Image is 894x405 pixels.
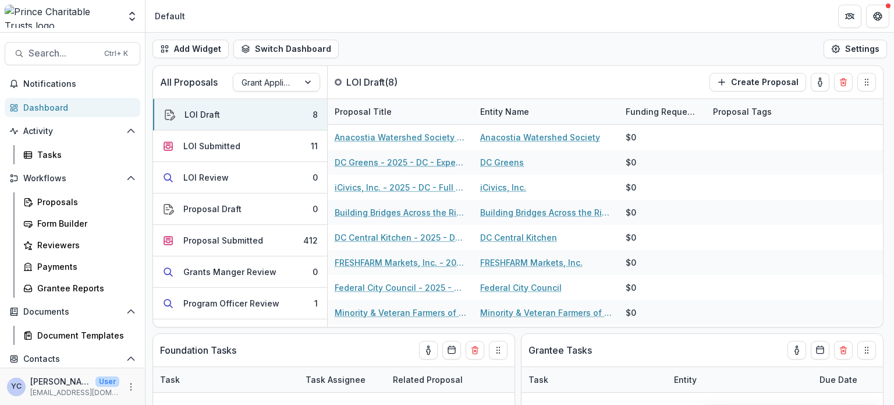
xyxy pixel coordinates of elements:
[480,307,612,319] a: Minority & Veteran Farmers of the [GEOGRAPHIC_DATA]
[183,203,242,215] div: Proposal Draft
[5,122,140,140] button: Open Activity
[299,374,372,386] div: Task Assignee
[95,376,119,387] p: User
[626,256,636,269] div: $0
[5,5,119,28] img: Prince Charitable Trusts logo
[709,73,806,91] button: Create Proposal
[183,171,229,184] div: LOI Review
[37,217,131,230] div: Form Builder
[153,225,327,256] button: Proposal Submitted412
[153,288,327,319] button: Program Officer Review1
[667,367,813,392] div: Entity
[19,235,140,255] a: Reviewers
[311,140,318,152] div: 11
[626,206,636,219] div: $0
[626,156,636,168] div: $0
[706,99,852,124] div: Proposal Tags
[37,329,131,341] div: Document Templates
[153,374,187,386] div: Task
[626,131,636,143] div: $0
[183,140,240,152] div: LOI Submitted
[838,5,861,28] button: Partners
[834,341,853,360] button: Delete card
[37,239,131,251] div: Reviewers
[857,73,876,91] button: Drag
[23,126,122,136] span: Activity
[5,169,140,188] button: Open Workflows
[23,79,136,89] span: Notifications
[787,341,806,360] button: toggle-assigned-to-me
[153,162,327,193] button: LOI Review0
[442,341,461,360] button: Calendar
[521,367,667,392] div: Task
[335,307,466,319] a: Minority & Veteran Farmers of the Piedmont - 2025 - DC - Full Application
[29,48,97,59] span: Search...
[23,174,122,184] span: Workflows
[19,214,140,233] a: Form Builder
[335,281,466,294] a: Federal City Council - 2025 - DC - Full Application
[303,234,318,246] div: 412
[480,281,562,294] a: Federal City Council
[626,307,636,319] div: $0
[153,256,327,288] button: Grants Manger Review0
[706,105,779,118] div: Proposal Tags
[626,181,636,193] div: $0
[37,282,131,294] div: Grantee Reports
[153,367,299,392] div: Task
[811,341,829,360] button: Calendar
[152,40,229,58] button: Add Widget
[23,307,122,317] span: Documents
[5,75,140,93] button: Notifications
[19,257,140,276] a: Payments
[480,181,526,193] a: iCivics, Inc.
[19,279,140,298] a: Grantee Reports
[626,231,636,244] div: $0
[335,206,466,219] a: Building Bridges Across the River - 2025 - DC - Expedited Grant Update
[466,341,484,360] button: Delete card
[834,73,853,91] button: Delete card
[124,380,138,394] button: More
[480,256,583,269] a: FRESHFARM Markets, Inc.
[23,354,122,364] span: Contacts
[328,99,473,124] div: Proposal Title
[489,341,508,360] button: Drag
[19,326,140,345] a: Document Templates
[419,341,438,360] button: toggle-assigned-to-me
[328,105,399,118] div: Proposal Title
[5,42,140,65] button: Search...
[5,302,140,321] button: Open Documents
[153,193,327,225] button: Proposal Draft0
[480,206,612,219] a: Building Bridges Across the River
[313,203,318,215] div: 0
[346,75,434,89] p: LOI Draft ( 8 )
[299,367,386,392] div: Task Assignee
[619,99,706,124] div: Funding Requested
[824,40,887,58] button: Settings
[150,8,190,24] nav: breadcrumb
[521,374,555,386] div: Task
[5,98,140,117] a: Dashboard
[37,149,131,161] div: Tasks
[233,40,339,58] button: Switch Dashboard
[37,260,131,273] div: Payments
[19,192,140,212] a: Proposals
[314,297,318,309] div: 1
[667,374,704,386] div: Entity
[124,5,140,28] button: Open entity switcher
[160,75,218,89] p: All Proposals
[480,156,524,168] a: DC Greens
[37,196,131,208] div: Proposals
[480,231,557,244] a: DC Central Kitchen
[183,266,276,278] div: Grants Manger Review
[473,99,619,124] div: Entity Name
[183,297,279,309] div: Program Officer Review
[183,234,263,246] div: Proposal Submitted
[626,281,636,294] div: $0
[813,374,864,386] div: Due Date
